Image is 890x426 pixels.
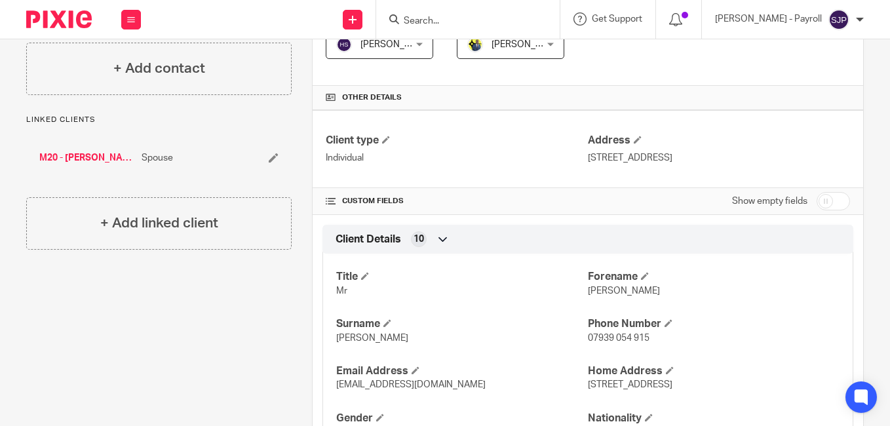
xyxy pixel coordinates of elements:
a: M20 - [PERSON_NAME] [39,151,135,165]
h4: Client type [326,134,588,147]
h4: Gender [336,412,588,425]
span: [STREET_ADDRESS] [588,380,672,389]
span: Client Details [336,233,401,246]
h4: Home Address [588,364,840,378]
p: [STREET_ADDRESS] [588,151,850,165]
img: svg%3E [336,37,352,52]
input: Search [402,16,520,28]
img: Pixie [26,10,92,28]
h4: + Add contact [113,58,205,79]
h4: Phone Number [588,317,840,331]
span: Other details [342,92,402,103]
h4: + Add linked client [100,213,218,233]
p: Individual [326,151,588,165]
span: [PERSON_NAME] [360,40,433,49]
img: svg%3E [828,9,849,30]
h4: Forename [588,270,840,284]
h4: Nationality [588,412,840,425]
h4: Title [336,270,588,284]
span: [EMAIL_ADDRESS][DOMAIN_NAME] [336,380,486,389]
span: [PERSON_NAME] [336,334,408,343]
h4: CUSTOM FIELDS [326,196,588,206]
p: Linked clients [26,115,292,125]
span: Mr [336,286,347,296]
span: 07939 054 915 [588,334,649,343]
h4: Email Address [336,364,588,378]
span: [PERSON_NAME] [492,40,564,49]
h4: Surname [336,317,588,331]
p: [PERSON_NAME] - Payroll [715,12,822,26]
span: Get Support [592,14,642,24]
span: [PERSON_NAME] [588,286,660,296]
label: Show empty fields [732,195,807,208]
h4: Address [588,134,850,147]
span: 10 [414,233,424,246]
span: Spouse [142,151,173,165]
img: Dennis-Starbridge.jpg [467,37,483,52]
